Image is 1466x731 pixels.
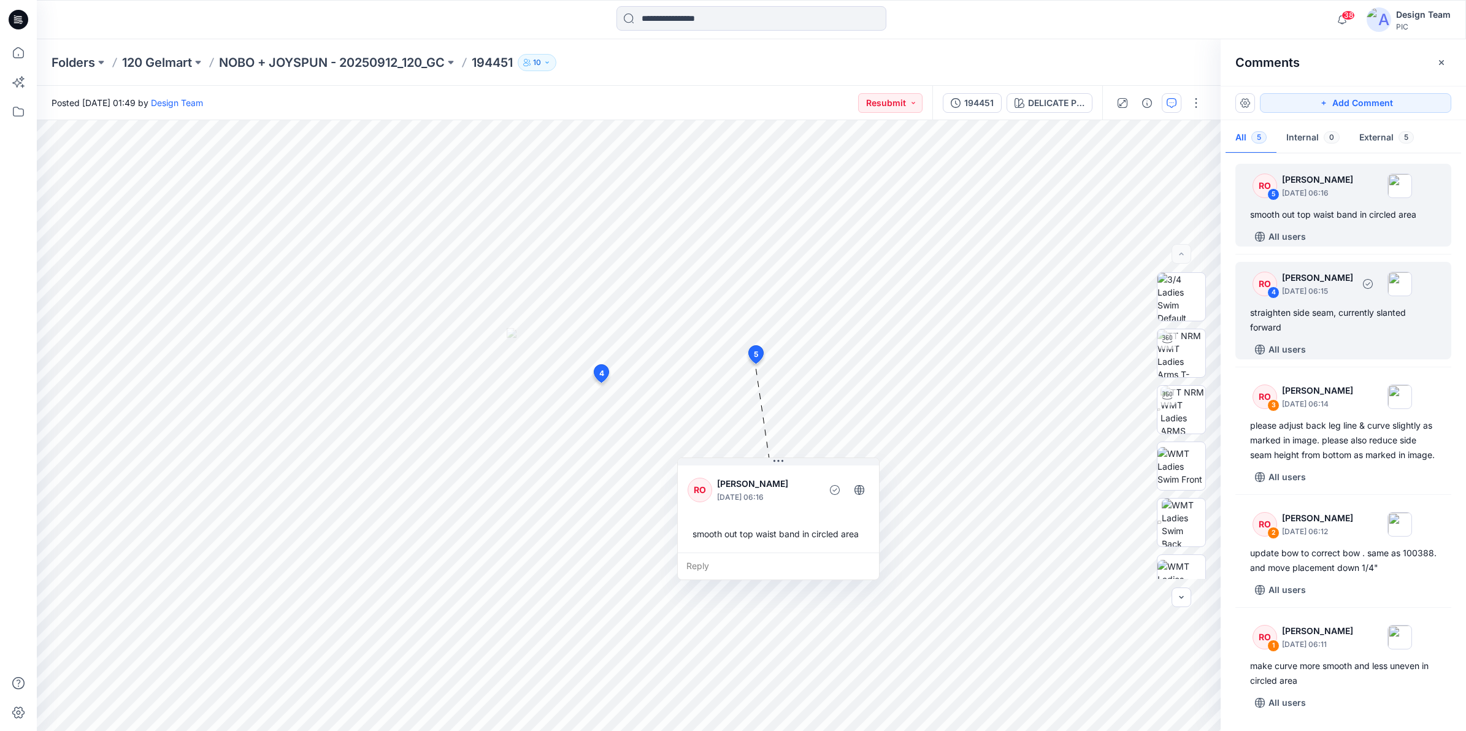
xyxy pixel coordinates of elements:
button: External [1349,123,1424,154]
button: All users [1250,580,1311,600]
p: All users [1268,342,1306,357]
button: Internal [1276,123,1349,154]
div: RO [1253,385,1277,409]
button: 10 [518,54,556,71]
p: All users [1268,695,1306,710]
div: 2 [1267,527,1280,539]
button: DELICATE PINK [1007,93,1092,113]
p: 10 [533,56,541,69]
button: All users [1250,227,1311,247]
button: Add Comment [1260,93,1451,113]
button: 194451 [943,93,1002,113]
span: Posted [DATE] 01:49 by [52,96,203,109]
p: [PERSON_NAME] [717,476,817,491]
p: [PERSON_NAME] [1282,624,1353,638]
div: Design Team [1396,7,1451,22]
p: [PERSON_NAME] [1282,511,1353,526]
img: WMT Ladies Swim Left [1157,560,1205,599]
div: DELICATE PINK [1028,96,1084,110]
div: PIC [1396,22,1451,31]
span: 38 [1341,10,1355,20]
p: All users [1268,229,1306,244]
p: [DATE] 06:14 [1282,398,1353,410]
p: [PERSON_NAME] [1282,172,1353,187]
h2: Comments [1235,55,1300,70]
div: RO [688,478,712,502]
img: TT NRM WMT Ladies Arms T-POSE [1157,329,1205,377]
p: [DATE] 06:15 [1282,285,1353,297]
div: update bow to correct bow . same as 100388. and move placement down 1/4" [1250,546,1437,575]
div: 4 [1267,286,1280,299]
span: 5 [1399,131,1414,144]
a: Folders [52,54,95,71]
div: smooth out top waist band in circled area [688,522,869,545]
img: 3/4 Ladies Swim Default [1157,273,1205,321]
div: make curve more smooth and less uneven in circled area [1250,659,1437,688]
div: Reply [678,553,879,580]
button: All users [1250,467,1311,487]
div: 194451 [964,96,994,110]
button: All [1226,123,1276,154]
p: 194451 [472,54,513,71]
p: [DATE] 06:16 [1282,187,1353,199]
img: TT NRM WMT Ladies ARMS DOWN [1161,386,1205,434]
p: [DATE] 06:11 [1282,638,1353,651]
p: [DATE] 06:12 [1282,526,1353,538]
a: NOBO + JOYSPUN - 20250912_120_GC [219,54,445,71]
p: All users [1268,470,1306,484]
p: [PERSON_NAME] [1282,270,1353,285]
div: smooth out top waist band in circled area [1250,207,1437,222]
img: avatar [1367,7,1391,32]
div: RO [1253,512,1277,537]
img: WMT Ladies Swim Back [1162,499,1205,546]
img: WMT Ladies Swim Front [1157,447,1205,486]
div: RO [1253,272,1277,296]
span: 4 [599,368,604,379]
div: RO [1253,174,1277,198]
p: [PERSON_NAME] [1282,383,1353,398]
p: All users [1268,583,1306,597]
a: Design Team [151,98,203,108]
div: 5 [1267,188,1280,201]
span: 5 [754,349,758,360]
button: All users [1250,693,1311,713]
button: Details [1137,93,1157,113]
p: [DATE] 06:16 [717,491,817,503]
div: RO [1253,625,1277,649]
button: All users [1250,340,1311,359]
span: 5 [1251,131,1267,144]
div: please adjust back leg line & curve slightly as marked in image. please also reduce side seam hei... [1250,418,1437,462]
div: 1 [1267,640,1280,652]
a: 120 Gelmart [122,54,192,71]
div: straighten side seam, currently slanted forward [1250,305,1437,335]
span: 0 [1324,131,1340,144]
div: 3 [1267,399,1280,411]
